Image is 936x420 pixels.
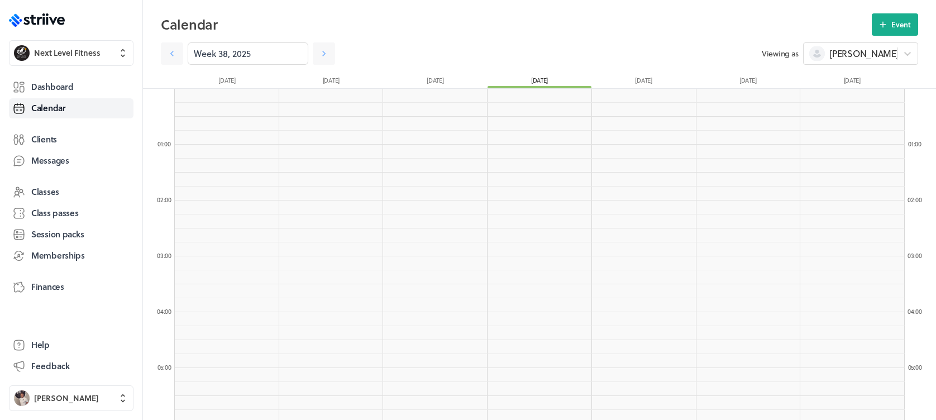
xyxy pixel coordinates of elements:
span: :00 [914,195,922,204]
span: Finances [31,281,64,293]
button: Event [872,13,918,36]
span: :00 [164,195,171,204]
img: Ben Robinson [14,390,30,406]
div: [DATE] [383,76,488,88]
div: 03 [153,251,175,260]
div: [DATE] [279,76,384,88]
div: [DATE] [175,76,279,88]
span: [PERSON_NAME] [829,47,899,60]
span: :00 [914,307,922,316]
span: Next Level Fitness [34,47,101,59]
img: Next Level Fitness [14,45,30,61]
div: 02 [153,195,175,204]
a: Dashboard [9,77,133,97]
div: 04 [904,307,926,316]
button: Next Level FitnessNext Level Fitness [9,40,133,66]
span: Event [891,20,911,30]
a: Classes [9,182,133,202]
span: Messages [31,155,69,166]
span: :00 [914,362,921,372]
span: Memberships [31,250,85,261]
button: Feedback [9,356,133,376]
a: Messages [9,151,133,171]
span: :00 [164,251,171,260]
span: :00 [163,139,171,149]
span: :00 [914,251,922,260]
div: 02 [904,195,926,204]
a: Finances [9,277,133,297]
span: Classes [31,186,59,198]
span: Viewing as [762,48,799,59]
a: Clients [9,130,133,150]
div: 01 [904,140,926,148]
span: :00 [164,307,171,316]
a: Memberships [9,246,133,266]
div: 05 [904,363,926,371]
span: Clients [31,133,57,145]
div: 05 [153,363,175,371]
input: YYYY-M-D [188,42,308,65]
div: 01 [153,140,175,148]
iframe: gist-messenger-bubble-iframe [904,388,930,414]
div: 03 [904,251,926,260]
span: Dashboard [31,81,73,93]
span: Feedback [31,360,70,372]
button: Ben Robinson[PERSON_NAME] [9,385,133,411]
div: [DATE] [800,76,904,88]
span: Class passes [31,207,79,219]
span: :00 [914,139,921,149]
span: [PERSON_NAME] [34,393,99,404]
a: Help [9,335,133,355]
div: [DATE] [696,76,800,88]
span: Help [31,339,50,351]
div: 04 [153,307,175,316]
span: :00 [163,362,171,372]
a: Class passes [9,203,133,223]
div: [DATE] [591,76,696,88]
a: Calendar [9,98,133,118]
a: Session packs [9,225,133,245]
h2: Calendar [161,13,872,36]
span: Calendar [31,102,66,114]
span: Session packs [31,228,84,240]
div: [DATE] [488,76,592,88]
